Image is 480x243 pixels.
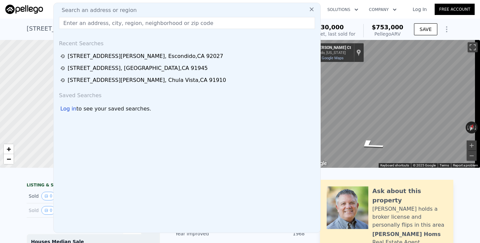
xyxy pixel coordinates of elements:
a: Log In [405,6,435,13]
button: Show Options [440,23,453,36]
button: Keyboard shortcuts [380,163,409,168]
a: Terms (opens in new tab) [440,163,449,167]
span: $130,000 [312,24,344,31]
button: Toggle fullscreen view [468,42,478,52]
button: View historical data [41,206,55,215]
span: $753,000 [372,24,403,31]
button: Rotate clockwise [474,122,478,133]
a: Show location on map [356,49,361,56]
div: [STREET_ADDRESS][PERSON_NAME] , Escondido , CA 92027 [27,24,204,33]
div: 699 [PERSON_NAME] Ct [308,45,351,51]
div: Recent Searches [56,34,318,50]
button: SAVE [414,23,437,35]
span: Search an address or region [56,6,137,14]
a: [STREET_ADDRESS][PERSON_NAME], Chula Vista,CA 91910 [60,76,316,84]
a: [STREET_ADDRESS][PERSON_NAME], Escondido,CA 92027 [60,52,316,60]
button: Reset the view [467,121,477,134]
button: Rotate counterclockwise [466,122,469,133]
button: Zoom out [467,151,477,161]
a: Zoom in [4,144,14,154]
input: Enter an address, city, region, neighborhood or zip code [59,17,315,29]
div: [STREET_ADDRESS][PERSON_NAME] , Chula Vista , CA 91910 [68,76,226,84]
div: Log in [60,105,76,113]
a: [STREET_ADDRESS], [GEOGRAPHIC_DATA],CA 91945 [60,64,316,72]
div: [PERSON_NAME] holds a broker license and personally flips in this area [372,205,447,229]
span: © 2025 Google [413,163,436,167]
div: [STREET_ADDRESS] , [GEOGRAPHIC_DATA] , CA 91945 [68,64,208,72]
img: Pellego [5,5,43,14]
div: Sold [29,206,88,215]
button: Zoom in [467,140,477,150]
div: Saved Searches [56,86,318,102]
div: Map [305,40,480,168]
button: View historical data [41,192,55,200]
a: Report a problem [453,163,478,167]
div: Escondido, [US_STATE] [308,51,351,55]
a: View on Google Maps [308,56,344,60]
div: Ask about this property [372,186,447,205]
div: Pellego ARV [372,31,403,37]
span: + [7,145,11,153]
button: Company [364,4,402,16]
div: 1968 [240,230,305,237]
div: [STREET_ADDRESS][PERSON_NAME] , Escondido , CA 92027 [68,52,223,60]
div: Street View [305,40,480,168]
a: Free Account [435,4,475,15]
path: Go Southwest, Fondale Ct [346,137,395,153]
div: LISTING & SALE HISTORY [27,182,160,189]
span: − [7,155,11,163]
span: to see your saved searches. [76,105,151,113]
div: Sold [29,192,88,200]
button: Solutions [322,4,364,16]
div: Year Improved [175,230,240,237]
div: Off Market, last sold for [301,31,355,37]
div: [PERSON_NAME] Homs [372,230,441,238]
a: Zoom out [4,154,14,164]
